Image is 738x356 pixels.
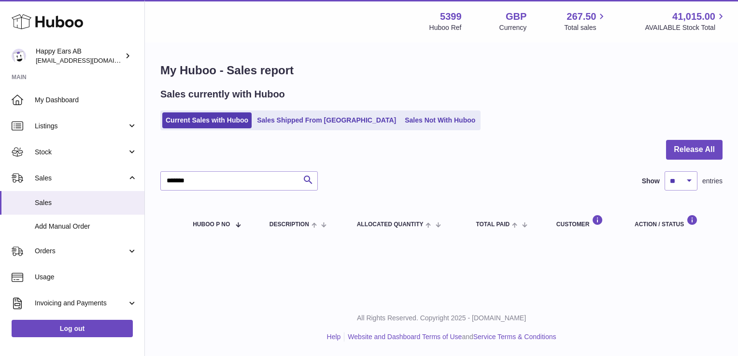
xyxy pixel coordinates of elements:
span: Stock [35,148,127,157]
h2: Sales currently with Huboo [160,88,285,101]
span: entries [702,177,723,186]
a: Help [327,333,341,341]
a: 41,015.00 AVAILABLE Stock Total [645,10,726,32]
div: Huboo Ref [429,23,462,32]
img: 3pl@happyearsearplugs.com [12,49,26,63]
span: Listings [35,122,127,131]
div: Currency [499,23,527,32]
span: Total sales [564,23,607,32]
a: Service Terms & Conditions [473,333,556,341]
span: Invoicing and Payments [35,299,127,308]
span: Description [270,221,309,228]
span: Orders [35,246,127,256]
a: Sales Shipped From [GEOGRAPHIC_DATA] [254,112,399,128]
a: Current Sales with Huboo [162,112,252,128]
button: Release All [666,140,723,160]
a: 267.50 Total sales [564,10,607,32]
span: [EMAIL_ADDRESS][DOMAIN_NAME] [36,56,142,64]
a: Sales Not With Huboo [401,112,479,128]
span: ALLOCATED Quantity [357,221,424,228]
strong: GBP [506,10,526,23]
span: 267.50 [567,10,596,23]
span: 41,015.00 [672,10,715,23]
label: Show [642,177,660,186]
span: Sales [35,174,127,183]
span: Huboo P no [193,221,230,228]
span: Sales [35,198,137,207]
span: Usage [35,273,137,282]
li: and [344,332,556,342]
p: All Rights Reserved. Copyright 2025 - [DOMAIN_NAME] [153,314,730,323]
a: Log out [12,320,133,337]
div: Action / Status [635,215,713,228]
a: Website and Dashboard Terms of Use [348,333,462,341]
h1: My Huboo - Sales report [160,63,723,78]
span: AVAILABLE Stock Total [645,23,726,32]
span: Add Manual Order [35,222,137,231]
div: Happy Ears AB [36,47,123,65]
span: Total paid [476,221,510,228]
div: Customer [556,215,615,228]
strong: 5399 [440,10,462,23]
span: My Dashboard [35,96,137,105]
